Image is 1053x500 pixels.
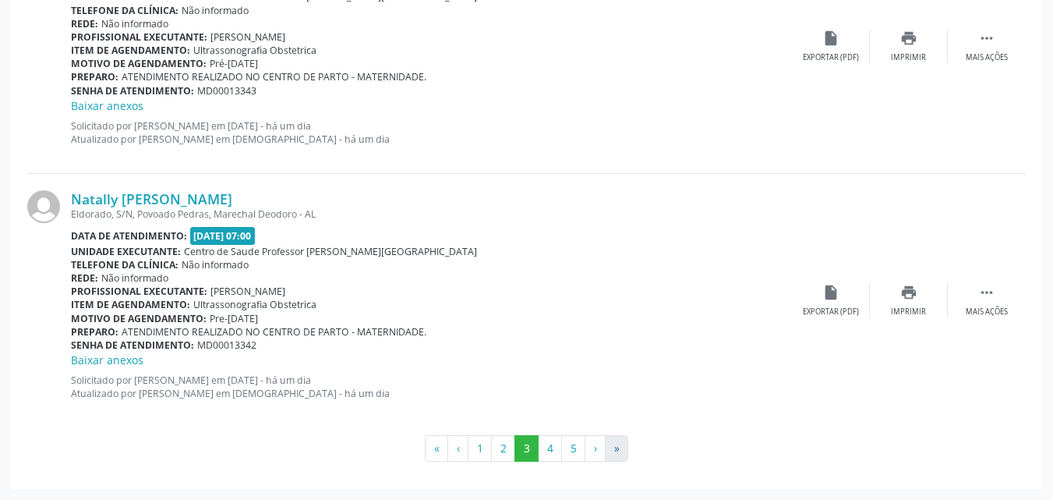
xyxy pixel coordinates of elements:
b: Preparo: [71,325,118,339]
p: Solicitado por [PERSON_NAME] em [DATE] - há um dia Atualizado por [PERSON_NAME] em [DEMOGRAPHIC_D... [71,119,792,146]
i: insert_drive_file [822,30,839,47]
button: Go to page 3 [514,435,539,462]
span: Não informado [101,271,168,285]
b: Profissional executante: [71,285,207,298]
div: Eldorado, S/N, Povoado Pedras, Marechal Deodoro - AL [71,207,792,221]
span: [DATE] 07:00 [190,227,256,245]
span: MD00013343 [197,84,256,98]
b: Senha de atendimento: [71,339,194,352]
span: ATENDIMENTO REALIZADO NO CENTRO DE PARTO - MATERNIDADE. [122,70,426,83]
a: Natally [PERSON_NAME] [71,190,232,207]
button: Go to first page [425,435,448,462]
b: Senha de atendimento: [71,84,194,98]
b: Motivo de agendamento: [71,57,207,70]
span: Centro de Saude Professor [PERSON_NAME][GEOGRAPHIC_DATA] [184,245,477,258]
b: Rede: [71,17,98,30]
button: Go to last page [605,435,628,462]
button: Go to next page [585,435,606,462]
b: Profissional executante: [71,30,207,44]
b: Item de agendamento: [71,298,190,311]
button: Go to page 1 [468,435,492,462]
a: Baixar anexos [71,353,143,367]
span: Não informado [182,258,249,271]
span: Não informado [101,17,168,30]
b: Item de agendamento: [71,44,190,57]
i: print [900,30,917,47]
button: Go to page 4 [538,435,562,462]
i: insert_drive_file [822,284,839,301]
button: Go to page 5 [561,435,585,462]
button: Go to previous page [447,435,468,462]
span: Pré-[DATE] [210,57,258,70]
div: Imprimir [891,52,926,63]
b: Rede: [71,271,98,285]
i: print [900,284,917,301]
ul: Pagination [27,435,1026,462]
b: Motivo de agendamento: [71,312,207,325]
span: MD00013342 [197,339,256,352]
span: Ultrassonografia Obstetrica [193,44,316,57]
div: Mais ações [966,52,1008,63]
span: Pre-[DATE] [210,312,258,325]
button: Go to page 2 [491,435,515,462]
div: Exportar (PDF) [803,307,859,317]
div: Imprimir [891,307,926,317]
img: img [27,190,60,223]
i:  [978,30,995,47]
b: Preparo: [71,70,118,83]
span: [PERSON_NAME] [210,30,285,44]
b: Telefone da clínica: [71,258,178,271]
b: Telefone da clínica: [71,4,178,17]
b: Unidade executante: [71,245,181,258]
span: Não informado [182,4,249,17]
i:  [978,284,995,301]
span: Ultrassonografia Obstetrica [193,298,316,311]
div: Exportar (PDF) [803,52,859,63]
p: Solicitado por [PERSON_NAME] em [DATE] - há um dia Atualizado por [PERSON_NAME] em [DEMOGRAPHIC_D... [71,374,792,400]
a: Baixar anexos [71,98,143,113]
div: Mais ações [966,307,1008,317]
b: Data de atendimento: [71,229,187,243]
span: ATENDIMENTO REALIZADO NO CENTRO DE PARTO - MATERNIDADE. [122,325,426,339]
span: [PERSON_NAME] [210,285,285,298]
